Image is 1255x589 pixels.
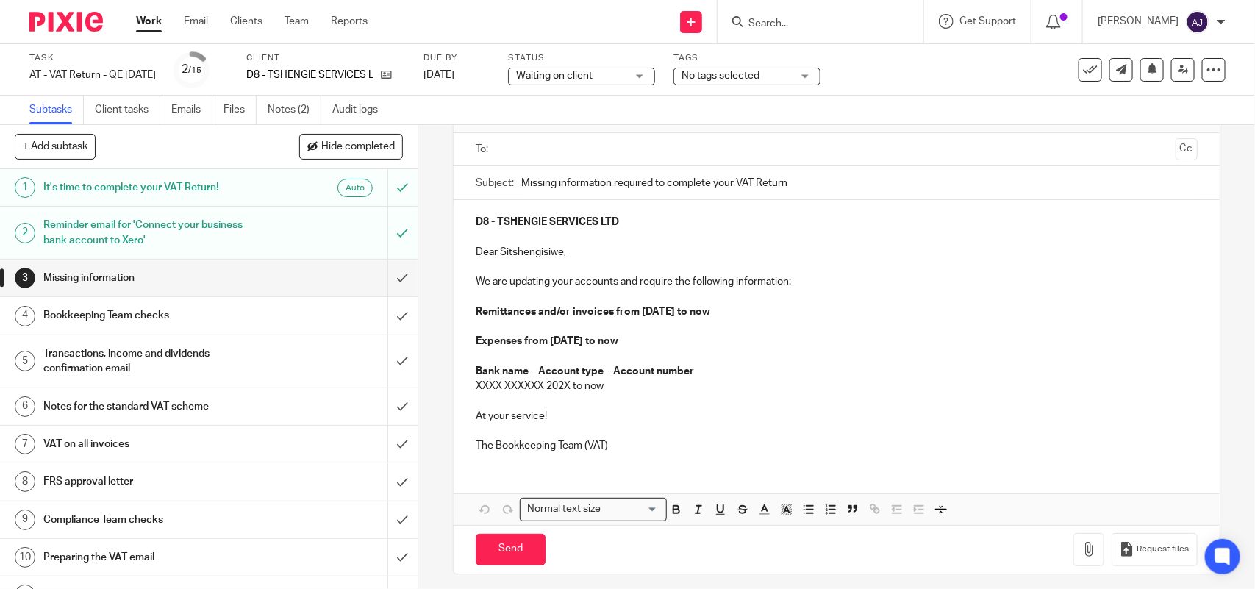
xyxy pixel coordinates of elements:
[321,141,395,153] span: Hide completed
[520,498,667,521] div: Search for option
[476,379,1197,393] p: XXXX XXXXXX 202X to now
[43,267,263,289] h1: Missing information
[43,471,263,493] h1: FRS approval letter
[747,18,879,31] input: Search
[43,304,263,326] h1: Bookkeeping Team checks
[43,176,263,199] h1: It's time to complete your VAT Return!
[189,66,202,74] small: /15
[43,433,263,455] h1: VAT on all invoices
[95,96,160,124] a: Client tasks
[1176,138,1198,160] button: Cc
[15,268,35,288] div: 3
[15,351,35,371] div: 5
[29,96,84,124] a: Subtasks
[476,176,514,190] label: Subject:
[230,14,262,29] a: Clients
[476,274,1197,289] p: We are updating your accounts and require the following information:
[15,510,35,530] div: 9
[15,223,35,243] div: 2
[476,336,618,346] strong: Expenses from [DATE] to now
[43,343,263,380] h1: Transactions, income and dividends confirmation email
[246,68,373,82] p: D8 - TSHENGIE SERVICES LTD
[246,52,405,64] label: Client
[15,471,35,492] div: 8
[337,179,373,197] div: Auto
[1112,533,1197,566] button: Request files
[508,52,655,64] label: Status
[331,14,368,29] a: Reports
[332,96,389,124] a: Audit logs
[15,396,35,417] div: 6
[476,142,492,157] label: To:
[15,547,35,568] div: 10
[476,438,1197,453] p: The Bookkeeping Team (VAT)
[15,434,35,454] div: 7
[43,214,263,251] h1: Reminder email for 'Connect your business bank account to Xero'
[268,96,321,124] a: Notes (2)
[285,14,309,29] a: Team
[476,217,619,227] strong: D8 - TSHENGIE SERVICES LTD
[523,501,604,517] span: Normal text size
[29,12,103,32] img: Pixie
[224,96,257,124] a: Files
[476,245,1197,260] p: Dear Sitshengisiwe,
[299,134,403,159] button: Hide completed
[476,409,1197,424] p: At your service!
[959,16,1016,26] span: Get Support
[476,534,546,565] input: Send
[15,306,35,326] div: 4
[43,396,263,418] h1: Notes for the standard VAT scheme
[15,177,35,198] div: 1
[184,14,208,29] a: Email
[29,52,156,64] label: Task
[476,307,710,317] strong: Remittances and/or invoices from [DATE] to now
[136,14,162,29] a: Work
[171,96,212,124] a: Emails
[29,68,156,82] div: AT - VAT Return - QE 31-08-2025
[43,509,263,531] h1: Compliance Team checks
[1137,543,1190,555] span: Request files
[423,70,454,80] span: [DATE]
[516,71,593,81] span: Waiting on client
[15,134,96,159] button: + Add subtask
[423,52,490,64] label: Due by
[605,501,658,517] input: Search for option
[182,61,202,78] div: 2
[673,52,820,64] label: Tags
[1098,14,1179,29] p: [PERSON_NAME]
[682,71,759,81] span: No tags selected
[29,68,156,82] div: AT - VAT Return - QE [DATE]
[476,366,694,376] strong: Bank name – Account type – Account number
[43,546,263,568] h1: Preparing the VAT email
[1186,10,1209,34] img: svg%3E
